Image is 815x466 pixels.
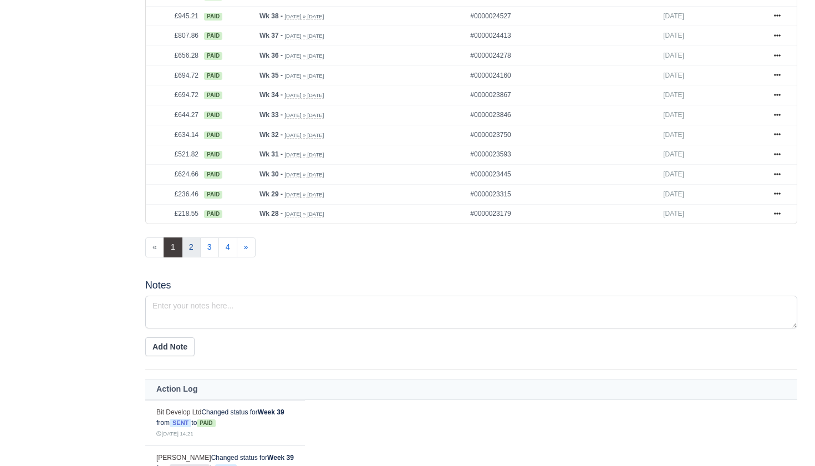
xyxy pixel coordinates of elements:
td: #0000023315 [467,184,607,204]
small: [DATE] » [DATE] [284,73,324,79]
td: #0000024527 [467,6,607,26]
span: [DATE] [663,72,684,79]
td: #0000023750 [467,125,607,145]
td: #0000023846 [467,105,607,125]
td: #0000023179 [467,204,607,224]
strong: Wk 33 - [259,111,283,119]
small: [DATE] » [DATE] [284,53,324,59]
strong: Wk 29 - [259,190,283,198]
td: £644.27 [146,105,201,125]
strong: Wk 30 - [259,170,283,178]
td: £694.72 [146,65,201,85]
span: paid [197,419,215,427]
strong: Wk 32 - [259,131,283,139]
td: #0000024278 [467,46,607,66]
span: paid [204,151,222,159]
td: £521.82 [146,145,201,165]
strong: Wk 36 - [259,52,283,59]
span: [DATE] [663,210,684,217]
small: [DATE] » [DATE] [284,211,324,217]
strong: Wk 31 - [259,150,283,158]
td: #0000023445 [467,165,607,185]
span: paid [204,92,222,99]
strong: Wk 37 - [259,32,283,39]
span: paid [204,72,222,80]
td: £656.28 [146,46,201,66]
a: [PERSON_NAME] [156,454,211,462]
strong: Wk 34 - [259,91,283,99]
a: » [237,237,256,257]
span: paid [204,191,222,199]
a: Bit Develop Ltd [156,408,201,416]
td: £945.21 [146,6,201,26]
span: [DATE] [663,12,684,20]
small: [DATE] » [DATE] [284,191,324,198]
small: [DATE] 14:21 [156,430,193,437]
a: 3 [200,237,219,257]
strong: Week 39 [267,454,294,462]
td: #0000024413 [467,26,607,46]
span: paid [204,210,222,218]
span: paid [204,52,222,60]
span: [DATE] [663,111,684,119]
span: sent [170,419,191,427]
span: 1 [164,237,182,257]
button: Add Note [145,337,195,356]
span: paid [204,13,222,21]
span: paid [204,131,222,139]
small: [DATE] » [DATE] [284,112,324,119]
th: Action Log [145,379,797,400]
span: [DATE] [663,190,684,198]
td: £807.86 [146,26,201,46]
strong: Wk 38 - [259,12,283,20]
span: [DATE] [663,52,684,59]
a: 2 [182,237,201,257]
strong: Wk 28 - [259,210,283,217]
td: £218.55 [146,204,201,224]
td: £236.46 [146,184,201,204]
small: [DATE] » [DATE] [284,33,324,39]
td: Changed status for from to [145,400,305,446]
small: [DATE] » [DATE] [284,92,324,99]
td: #0000023593 [467,145,607,165]
span: [DATE] [663,150,684,158]
small: [DATE] » [DATE] [284,171,324,178]
small: [DATE] » [DATE] [284,132,324,139]
td: #0000024160 [467,65,607,85]
small: [DATE] » [DATE] [284,151,324,158]
iframe: Chat Widget [760,413,815,466]
strong: Wk 35 - [259,72,283,79]
span: [DATE] [663,91,684,99]
span: paid [204,171,222,179]
td: £624.66 [146,165,201,185]
span: [DATE] [663,32,684,39]
span: paid [204,112,222,119]
span: [DATE] [663,131,684,139]
strong: Week 39 [258,408,284,416]
td: £634.14 [146,125,201,145]
small: [DATE] » [DATE] [284,13,324,20]
span: paid [204,32,222,40]
td: #0000023867 [467,85,607,105]
td: £694.72 [146,85,201,105]
a: 4 [218,237,237,257]
span: [DATE] [663,170,684,178]
h5: Notes [145,280,797,291]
